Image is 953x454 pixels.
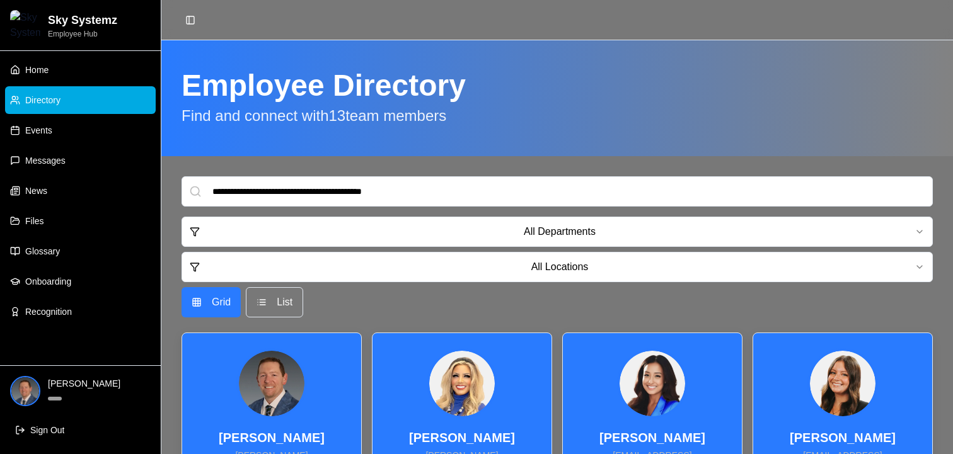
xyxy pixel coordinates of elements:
h2: Sky Systemz [48,11,117,29]
a: Files [5,207,156,235]
img: 6878a78b42a134657aa670a0_Photo.webp [810,351,875,416]
img: 685ea4be3e0efa6cc04b0830_Irisbel%20Mitchell.webp [620,351,685,416]
a: Onboarding [5,268,156,295]
span: Recognition [25,305,72,318]
span: Directory [25,94,61,106]
span: Sign Out [30,424,64,436]
span: Files [25,215,44,227]
h3: [PERSON_NAME] [578,429,727,446]
a: Messages [5,147,156,174]
button: Grid [182,287,241,317]
p: Find and connect with 13 team members [182,106,933,126]
span: Grid [212,295,231,310]
a: Directory [5,86,156,114]
span: Onboarding [25,275,71,288]
span: Messages [25,154,66,167]
a: Events [5,116,156,144]
span: Glossary [25,245,60,258]
h3: [PERSON_NAME] [197,429,346,446]
a: Recognition [5,298,156,326]
img: Sky Systemz [10,10,40,40]
span: Events [25,124,52,137]
button: Sign Out [10,416,151,444]
a: Glossary [5,237,156,265]
a: Home [5,56,156,84]
img: 6878a512f67f084794321e9d_Profile%20Image%20Container.webp [239,351,304,416]
span: List [277,295,292,310]
h1: Employee Directory [182,71,933,101]
img: 6878a512f67f084794321e9d_Profile%20Image%20Container.webp [11,377,39,405]
button: List [246,287,303,317]
a: News [5,177,156,205]
h3: [PERSON_NAME] [388,429,536,446]
h3: [PERSON_NAME] [768,429,917,446]
span: Home [25,64,49,76]
p: [PERSON_NAME] [48,377,151,390]
p: Employee Hub [48,29,117,39]
span: News [25,184,47,197]
img: 685ea4be03fcee3fd17a2ad4_Natalie%20Nichols.webp [429,351,495,416]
